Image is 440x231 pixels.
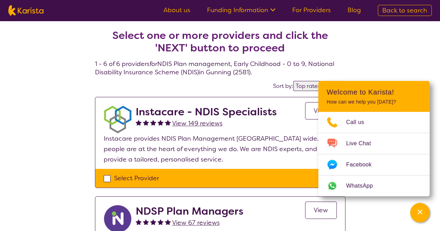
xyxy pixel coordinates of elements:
[136,106,277,118] h2: Instacare - NDIS Specialists
[347,6,361,14] a: Blog
[318,112,430,196] ul: Choose channel
[346,181,381,191] span: WhatsApp
[165,219,171,225] img: fullstar
[327,88,421,96] h2: Welcome to Karista!
[314,107,328,115] span: View
[346,117,373,127] span: Call us
[378,5,432,16] a: Back to search
[318,175,430,196] a: Web link opens in a new tab.
[8,5,43,16] img: Karista logo
[163,6,190,14] a: About us
[273,82,293,90] label: Sort by:
[104,106,131,133] img: obkhna0zu27zdd4ubuus.png
[95,13,345,76] h4: 1 - 6 of 6 providers for NDIS Plan management , Early Childhood - 0 to 9 , National Disability In...
[143,119,149,125] img: fullstar
[143,219,149,225] img: fullstar
[136,219,142,225] img: fullstar
[158,219,163,225] img: fullstar
[305,102,337,119] a: View
[318,81,430,196] div: Channel Menu
[103,29,337,54] h2: Select one or more providers and click the 'NEXT' button to proceed
[172,218,220,227] span: View 67 reviews
[327,99,421,105] p: How can we help you [DATE]?
[172,119,223,127] span: View 149 reviews
[150,119,156,125] img: fullstar
[172,217,220,228] a: View 67 reviews
[314,206,328,214] span: View
[158,119,163,125] img: fullstar
[346,138,379,149] span: Live Chat
[382,6,427,15] span: Back to search
[104,133,337,165] p: Instacare provides NDIS Plan Management [GEOGRAPHIC_DATA] wide. Our people are at the heart of ev...
[136,205,243,217] h2: NDSP Plan Managers
[410,203,430,222] button: Channel Menu
[165,119,171,125] img: fullstar
[305,201,337,219] a: View
[136,119,142,125] img: fullstar
[346,159,380,170] span: Facebook
[150,219,156,225] img: fullstar
[207,6,275,14] a: Funding Information
[172,118,223,129] a: View 149 reviews
[292,6,331,14] a: For Providers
